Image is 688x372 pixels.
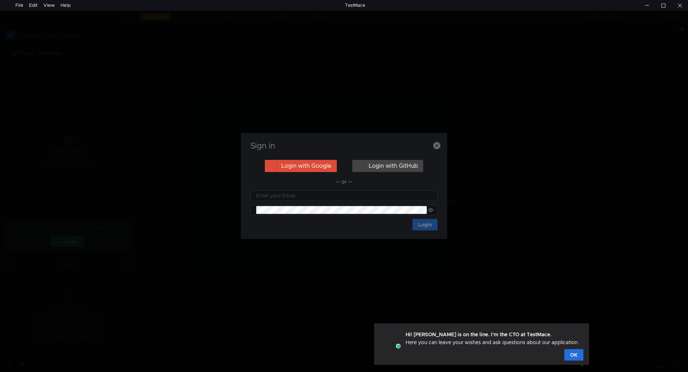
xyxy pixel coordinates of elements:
h3: Sign in [249,142,439,150]
div: Here you can leave your wishes and ask questions about our application. [406,331,579,346]
strong: Hi! [PERSON_NAME] is on the line. I'm the CTO at TestMace. [406,331,551,338]
input: Enter your Email [256,192,433,200]
button: Login with GitHub [352,160,423,172]
div: — or — [250,177,438,186]
button: Login with Google [265,160,337,172]
button: OK [564,349,583,361]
